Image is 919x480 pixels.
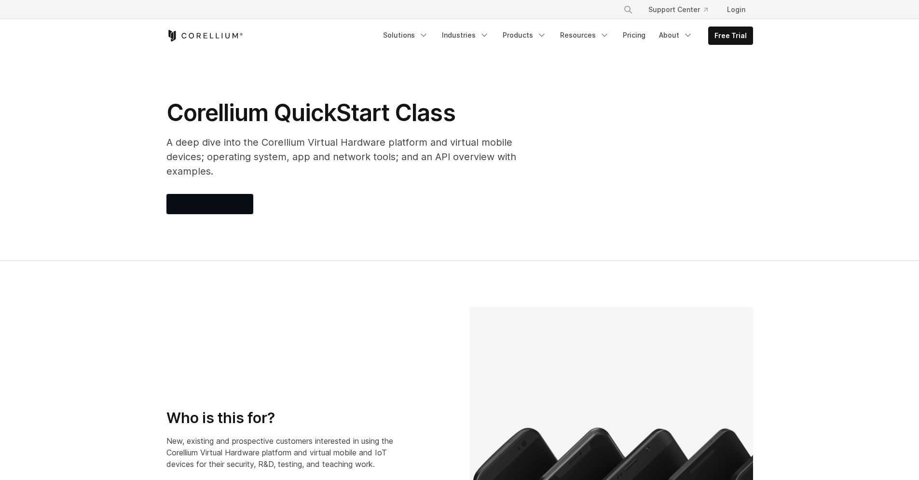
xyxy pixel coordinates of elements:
div: Navigation Menu [612,1,753,18]
div: Navigation Menu [377,27,753,45]
a: Login [719,1,753,18]
button: Search [619,1,637,18]
a: Pricing [617,27,651,44]
a: Resources [554,27,615,44]
a: Free Trial [709,27,753,44]
iframe: Embedded CTA [166,194,253,214]
a: About [653,27,699,44]
a: Solutions [377,27,434,44]
span: New, existing and prospective customers interested in using the Corellium Virtual Hardware platfo... [166,436,393,469]
a: Corellium Home [166,30,243,41]
p: A deep dive into the Corellium Virtual Hardware platform and virtual mobile devices; operating sy... [166,135,552,178]
h3: Who is this for? [166,409,413,427]
a: Products [497,27,552,44]
h1: Corellium QuickStart Class [166,98,552,127]
a: Support Center [641,1,715,18]
a: Industries [436,27,495,44]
